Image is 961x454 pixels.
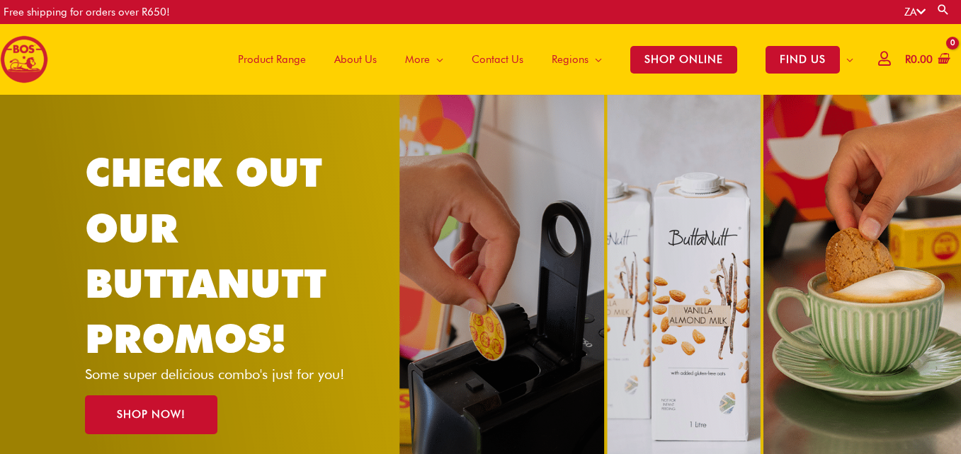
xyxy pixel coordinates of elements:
[472,38,523,81] span: Contact Us
[85,367,369,381] p: Some super delicious combo's just for you!
[391,24,457,95] a: More
[616,24,751,95] a: SHOP ONLINE
[552,38,588,81] span: Regions
[905,53,933,66] bdi: 0.00
[224,24,320,95] a: Product Range
[238,38,306,81] span: Product Range
[213,24,868,95] nav: Site Navigation
[902,44,950,76] a: View Shopping Cart, empty
[334,38,377,81] span: About Us
[117,409,186,420] span: SHOP NOW!
[405,38,430,81] span: More
[85,395,217,434] a: SHOP NOW!
[630,46,737,74] span: SHOP ONLINE
[538,24,616,95] a: Regions
[766,46,840,74] span: FIND US
[85,149,326,362] a: CHECK OUT OUR BUTTANUTT PROMOS!
[320,24,391,95] a: About Us
[904,6,926,18] a: ZA
[905,53,911,66] span: R
[457,24,538,95] a: Contact Us
[936,3,950,16] a: Search button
